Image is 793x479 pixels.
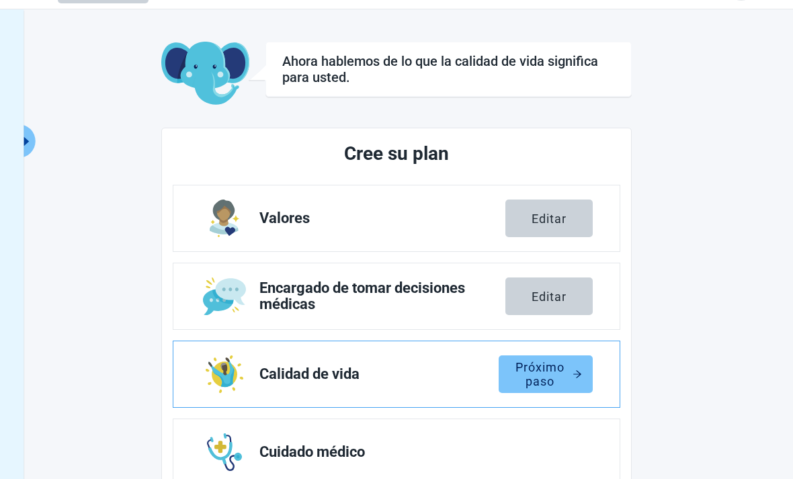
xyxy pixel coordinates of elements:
span: caret-right [20,135,33,148]
span: Valores [259,210,505,226]
a: Editar Valores section [173,185,620,251]
button: Ampliar el menú [19,124,36,158]
div: Editar [532,290,567,303]
span: Encargado de tomar decisiones médicas [259,280,505,312]
button: Próximo pasoarrow-right [499,355,593,393]
a: Editar Calidad de vida section [173,341,620,407]
img: Koda Elephant [161,42,249,106]
h1: Ahora hablemos de lo que la calidad de vida significa para usted. [282,53,615,85]
span: Cuidado médico [259,444,582,460]
button: Editar [505,277,593,315]
h2: Cree su plan [223,139,570,169]
button: Editar [505,200,593,237]
span: Calidad de vida [259,366,499,382]
div: Editar [532,212,567,225]
div: Próximo paso [509,367,582,381]
span: arrow-right [573,369,582,379]
a: Editar Encargado de tomar decisiones médicas section [173,263,620,329]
